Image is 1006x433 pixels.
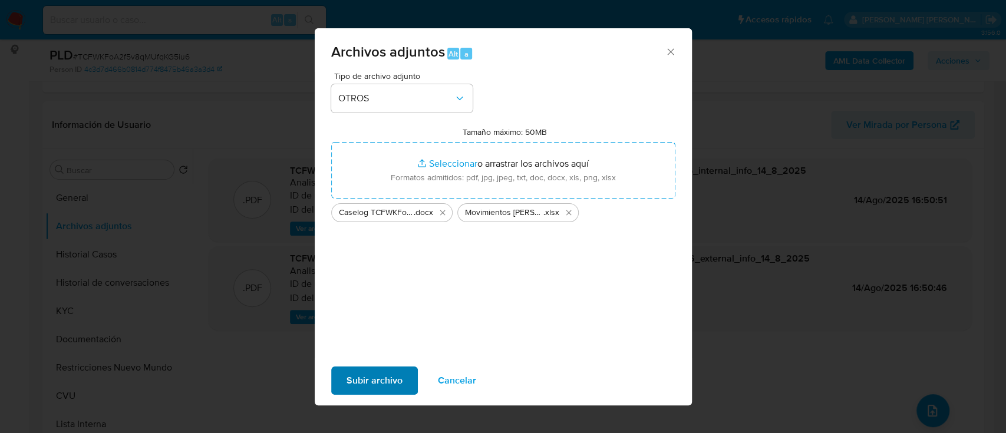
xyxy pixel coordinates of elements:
[331,366,418,395] button: Subir archivo
[448,48,458,60] span: Alt
[464,48,469,60] span: a
[543,207,559,219] span: .xlsx
[331,199,675,222] ul: Archivos seleccionados
[562,206,576,220] button: Eliminar Movimientos Juan Fernando del Rio - User ID 509242091.xlsx
[331,84,473,113] button: OTROS
[338,92,454,104] span: OTROS
[436,206,450,220] button: Eliminar Caselog TCFWKFoA2f5v8qMUfqKG5iu6_2025_08_14_15_58_24.docx
[665,46,675,57] button: Cerrar
[339,207,414,219] span: Caselog TCFWKFoA2f5v8qMUfqKG5iu6_2025_08_14_15_58_24
[423,366,492,395] button: Cancelar
[414,207,433,219] span: .docx
[334,72,476,80] span: Tipo de archivo adjunto
[438,368,476,394] span: Cancelar
[347,368,403,394] span: Subir archivo
[465,207,543,219] span: Movimientos [PERSON_NAME] - User ID 509242091
[463,127,547,137] label: Tamaño máximo: 50MB
[331,41,445,62] span: Archivos adjuntos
